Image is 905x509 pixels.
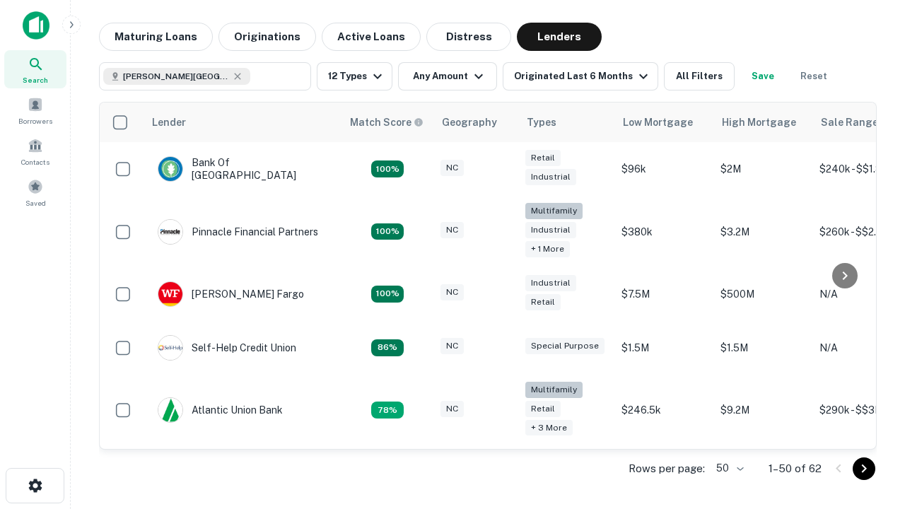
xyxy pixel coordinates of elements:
[713,267,812,321] td: $500M
[350,115,421,130] h6: Match Score
[158,219,318,245] div: Pinnacle Financial Partners
[158,282,182,306] img: picture
[664,62,735,90] button: All Filters
[158,335,296,361] div: Self-help Credit Union
[440,338,464,354] div: NC
[614,321,713,375] td: $1.5M
[525,382,583,398] div: Multifamily
[525,222,576,238] div: Industrial
[25,197,46,209] span: Saved
[158,281,304,307] div: [PERSON_NAME] Fargo
[713,321,812,375] td: $1.5M
[4,132,66,170] a: Contacts
[21,156,49,168] span: Contacts
[713,142,812,196] td: $2M
[426,23,511,51] button: Distress
[371,402,404,419] div: Matching Properties: 10, hasApolloMatch: undefined
[740,62,786,90] button: Save your search to get updates of matches that match your search criteria.
[18,115,52,127] span: Borrowers
[722,114,796,131] div: High Mortgage
[341,103,433,142] th: Capitalize uses an advanced AI algorithm to match your search with the best lender. The match sco...
[614,103,713,142] th: Low Mortgage
[350,115,424,130] div: Capitalize uses an advanced AI algorithm to match your search with the best lender. The match sco...
[4,50,66,88] a: Search
[525,294,561,310] div: Retail
[99,23,213,51] button: Maturing Loans
[713,196,812,267] td: $3.2M
[517,23,602,51] button: Lenders
[525,241,570,257] div: + 1 more
[317,62,392,90] button: 12 Types
[525,420,573,436] div: + 3 more
[23,74,48,86] span: Search
[371,286,404,303] div: Matching Properties: 14, hasApolloMatch: undefined
[440,222,464,238] div: NC
[158,156,327,182] div: Bank Of [GEOGRAPHIC_DATA]
[371,223,404,240] div: Matching Properties: 23, hasApolloMatch: undefined
[821,114,878,131] div: Sale Range
[218,23,316,51] button: Originations
[614,196,713,267] td: $380k
[713,375,812,446] td: $9.2M
[713,103,812,142] th: High Mortgage
[433,103,518,142] th: Geography
[158,220,182,244] img: picture
[525,150,561,166] div: Retail
[158,397,283,423] div: Atlantic Union Bank
[518,103,614,142] th: Types
[614,267,713,321] td: $7.5M
[525,203,583,219] div: Multifamily
[152,114,186,131] div: Lender
[614,375,713,446] td: $246.5k
[144,103,341,142] th: Lender
[525,169,576,185] div: Industrial
[711,458,746,479] div: 50
[503,62,658,90] button: Originated Last 6 Months
[4,91,66,129] a: Borrowers
[322,23,421,51] button: Active Loans
[123,70,229,83] span: [PERSON_NAME][GEOGRAPHIC_DATA], [GEOGRAPHIC_DATA]
[623,114,693,131] div: Low Mortgage
[440,284,464,300] div: NC
[769,460,822,477] p: 1–50 of 62
[525,401,561,417] div: Retail
[834,351,905,419] iframe: Chat Widget
[440,401,464,417] div: NC
[791,62,836,90] button: Reset
[527,114,556,131] div: Types
[853,457,875,480] button: Go to next page
[440,160,464,176] div: NC
[629,460,705,477] p: Rows per page:
[371,339,404,356] div: Matching Properties: 11, hasApolloMatch: undefined
[371,160,404,177] div: Matching Properties: 14, hasApolloMatch: undefined
[158,336,182,360] img: picture
[614,142,713,196] td: $96k
[442,114,497,131] div: Geography
[514,68,652,85] div: Originated Last 6 Months
[158,157,182,181] img: picture
[158,398,182,422] img: picture
[525,275,576,291] div: Industrial
[4,173,66,211] a: Saved
[525,338,605,354] div: Special Purpose
[23,11,49,40] img: capitalize-icon.png
[398,62,497,90] button: Any Amount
